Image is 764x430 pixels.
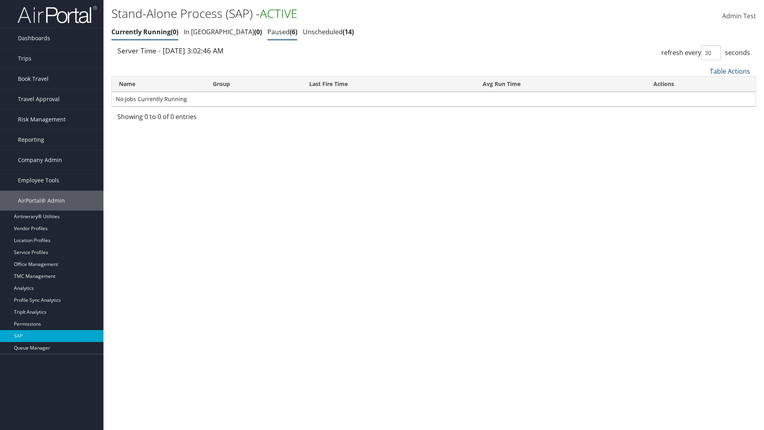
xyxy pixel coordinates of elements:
[722,12,756,20] span: Admin Test
[184,27,262,36] a: In [GEOGRAPHIC_DATA]0
[18,150,62,170] span: Company Admin
[290,27,297,36] span: 6
[343,27,354,36] span: 14
[111,5,541,22] h1: Stand-Alone Process (SAP) -
[18,69,49,89] span: Book Travel
[710,67,750,76] a: Table Actions
[18,191,65,211] span: AirPortal® Admin
[18,130,44,150] span: Reporting
[267,27,297,36] a: Paused6
[722,4,756,29] a: Admin Test
[171,27,178,36] span: 0
[117,112,267,125] div: Showing 0 to 0 of 0 entries
[111,27,178,36] a: Currently Running0
[18,5,97,24] img: airportal-logo.png
[112,92,756,106] td: No Jobs Currently Running
[646,76,756,92] th: Actions
[18,109,66,129] span: Risk Management
[303,27,354,36] a: Unscheduled14
[476,76,646,92] th: Avg Run Time: activate to sort column ascending
[260,5,298,21] span: ACTIVE
[661,48,701,57] span: refresh every
[302,76,476,92] th: Last Fire Time: activate to sort column ascending
[206,76,302,92] th: Group: activate to sort column ascending
[112,76,206,92] th: Name: activate to sort column ascending
[725,48,750,57] span: seconds
[18,49,31,68] span: Trips
[254,27,262,36] span: 0
[18,89,60,109] span: Travel Approval
[18,28,50,48] span: Dashboards
[18,170,59,190] span: Employee Tools
[117,45,428,56] div: Server Time - [DATE] 3:02:46 AM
